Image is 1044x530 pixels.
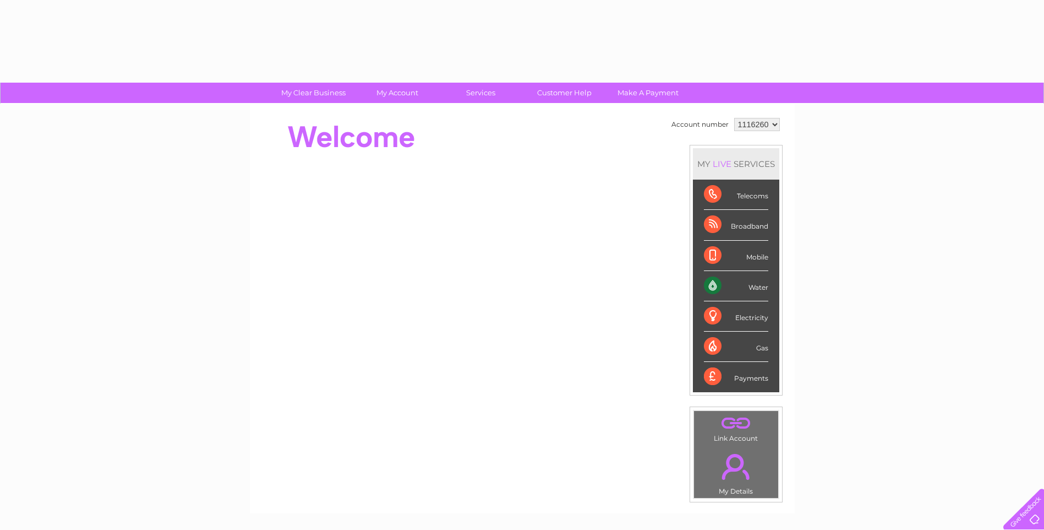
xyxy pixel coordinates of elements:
div: Gas [704,332,768,362]
a: . [697,447,775,486]
div: Payments [704,362,768,392]
a: Make A Payment [603,83,693,103]
a: My Account [352,83,442,103]
div: Mobile [704,241,768,271]
div: Water [704,271,768,301]
div: Telecoms [704,180,768,210]
td: Account number [669,115,731,134]
td: My Details [693,445,779,499]
a: Customer Help [519,83,610,103]
a: Services [435,83,526,103]
td: Link Account [693,410,779,445]
div: LIVE [710,159,734,169]
div: Electricity [704,301,768,332]
a: . [697,414,775,433]
div: MY SERVICES [693,148,779,180]
a: My Clear Business [268,83,359,103]
div: Broadband [704,210,768,240]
